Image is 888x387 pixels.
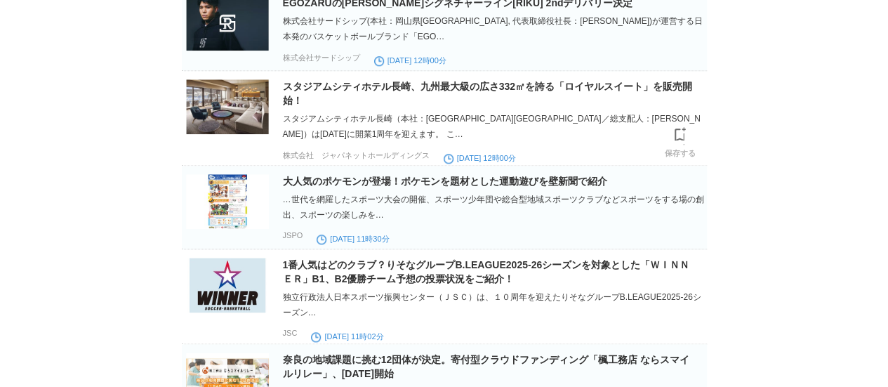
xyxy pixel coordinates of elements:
p: JSC [283,329,298,337]
time: [DATE] 11時30分 [317,235,389,243]
a: 保存する [665,123,696,158]
img: 45157-140-f4573d112465c39006268815ffcb7c10-333x240.png [186,258,269,313]
p: JSPO [283,231,303,240]
a: 1番人気はどのクラブ？りそなグループB.LEAGUE2025-26シーズンを対象とした「ＷＩＮＮＥＲ」B1、B2優勝チーム予想の投票状況をご紹介！ [283,259,690,284]
img: 16651-629-5a58c467c19034cba728cee41320d111-3900x2600.jpg [186,79,269,134]
a: スタジアムシティホテル長崎、九州最大級の広さ332㎡を誇る「ロイヤルスイート」を販売開始！ [283,81,692,106]
div: …世代を網羅したスポーツ大会の開催、スポーツ少年団や総合型地域スポーツクラブなどスポーツをする場の創出、スポーツの楽しみを… [283,192,704,223]
div: 独立行政法人日本スポーツ振興センター（ＪＳＣ）は、１０周年を迎えたりそなグループB.LEAGUE2025-26シーズン… [283,289,704,320]
time: [DATE] 12時00分 [444,154,516,162]
p: 株式会社サードシップ [283,53,360,63]
time: [DATE] 12時00分 [374,56,446,65]
a: 大人気のポケモンが登場！ポケモンを題材とした運動遊びを壁新聞で紹介 [283,176,607,187]
img: 42202-433-21e56bc75d9793692197fd1240048549-1909x2700.png [186,174,269,229]
div: スタジアムシティホテル長崎（本社：[GEOGRAPHIC_DATA][GEOGRAPHIC_DATA]／総支配人：[PERSON_NAME]）は[DATE]に開業1周年を迎えます。 こ… [283,111,704,142]
a: 奈良の地域課題に挑む12団体が決定。寄付型クラウドファンディング「楓工務店 ならスマイルリレー」、[DATE]開始 [283,354,689,379]
p: 株式会社 ジャパネットホールディングス [283,150,430,161]
div: 株式会社サードシップ(本社：岡山県[GEOGRAPHIC_DATA], 代表取締役社長：[PERSON_NAME])が運営する日本発のバスケットボールブランド「EGO… [283,13,704,44]
time: [DATE] 11時02分 [311,332,383,341]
